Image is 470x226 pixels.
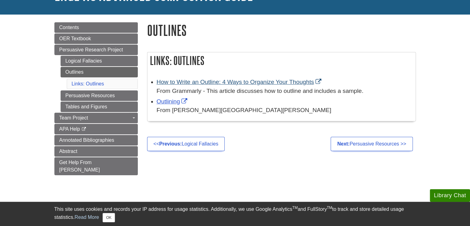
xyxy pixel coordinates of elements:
[61,56,138,66] a: Logical Fallacies
[54,22,138,33] a: Contents
[59,137,114,143] span: Annotated Bibliographies
[157,79,323,85] a: Link opens in new window
[54,113,138,123] a: Team Project
[54,33,138,44] a: OER Textbook
[59,160,100,172] span: Get Help From [PERSON_NAME]
[157,87,413,96] div: From Grammarly - This article discusses how to outline and includes a sample.
[54,45,138,55] a: Persuasive Research Project
[147,52,416,69] h2: Links: Outlines
[54,135,138,146] a: Annotated Bibliographies
[54,157,138,175] a: Get Help From [PERSON_NAME]
[59,36,91,41] span: OER Textbook
[59,115,88,120] span: Team Project
[159,141,182,146] strong: Previous:
[430,189,470,202] button: Library Chat
[74,215,99,220] a: Read More
[61,67,138,77] a: Outlines
[292,206,298,210] sup: TM
[331,137,413,151] a: Next:Persuasive Resources >>
[59,25,79,30] span: Contents
[61,90,138,101] a: Persuasive Resources
[337,141,349,146] strong: Next:
[61,102,138,112] a: Tables and Figures
[54,22,138,175] div: Guide Page Menu
[54,124,138,134] a: APA Help
[147,137,225,151] a: <<Previous:Logical Fallacies
[59,149,78,154] span: Abstract
[103,213,115,222] button: Close
[59,47,123,52] span: Persuasive Research Project
[157,106,413,115] div: From [PERSON_NAME][GEOGRAPHIC_DATA][PERSON_NAME]
[147,22,416,38] h1: Outlines
[54,146,138,157] a: Abstract
[157,98,189,105] a: Link opens in new window
[59,126,80,132] span: APA Help
[327,206,332,210] sup: TM
[81,127,87,131] i: This link opens in a new window
[72,81,104,86] a: Links: Outlines
[54,206,416,222] div: This site uses cookies and records your IP address for usage statistics. Additionally, we use Goo...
